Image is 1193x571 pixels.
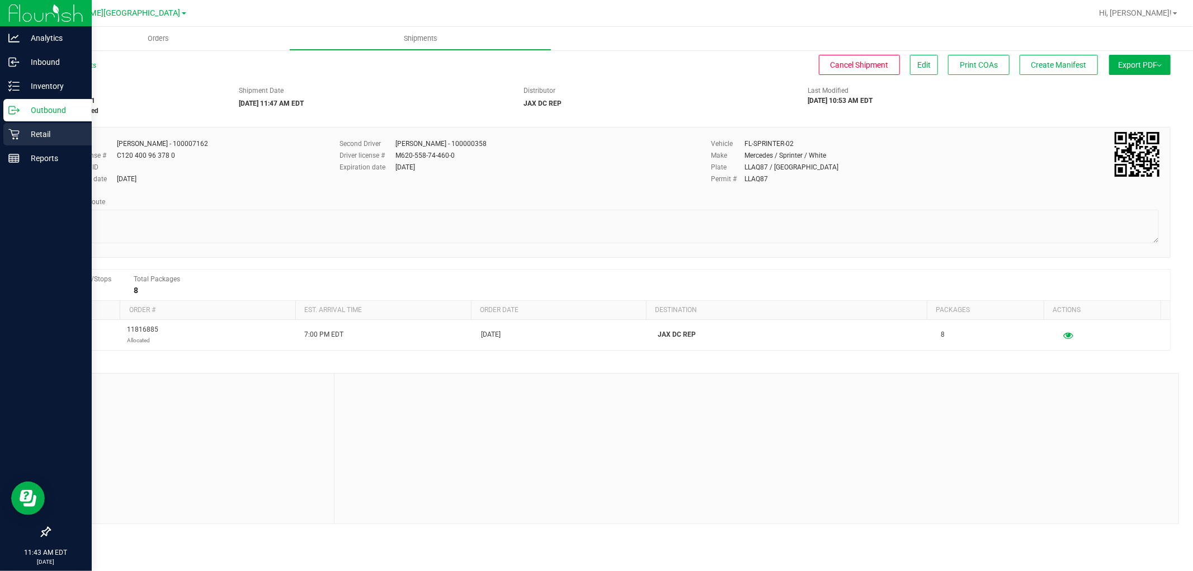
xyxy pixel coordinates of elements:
[339,150,395,161] label: Driver license #
[20,103,87,117] p: Outbound
[395,139,487,149] div: [PERSON_NAME] - 100000358
[8,56,20,68] inline-svg: Inbound
[745,139,794,149] div: FL-SPRINTER-02
[339,139,395,149] label: Second Driver
[58,382,326,395] span: Notes
[134,275,180,283] span: Total Packages
[117,150,175,161] div: C120 400 96 378 0
[8,129,20,140] inline-svg: Retail
[808,97,873,105] strong: [DATE] 10:53 AM EDT
[20,79,87,93] p: Inventory
[910,55,938,75] button: Edit
[917,60,931,69] span: Edit
[745,174,768,184] div: LLAQ87
[745,150,827,161] div: Mercedes / Sprinter / White
[711,139,745,149] label: Vehicle
[1115,132,1159,177] qrcode: 20250820-001
[20,55,87,69] p: Inbound
[1115,132,1159,177] img: Scan me!
[927,301,1044,320] th: Packages
[117,174,136,184] div: [DATE]
[1109,55,1171,75] button: Export PDF
[339,162,395,172] label: Expiration date
[658,329,927,340] p: JAX DC REP
[120,301,295,320] th: Order #
[819,55,900,75] button: Cancel Shipment
[8,153,20,164] inline-svg: Reports
[1031,60,1087,69] span: Create Manifest
[8,32,20,44] inline-svg: Analytics
[20,128,87,141] p: Retail
[20,31,87,45] p: Analytics
[27,27,289,50] a: Orders
[8,105,20,116] inline-svg: Outbound
[295,301,471,320] th: Est. arrival time
[49,86,222,96] span: Shipment #
[1020,55,1098,75] button: Create Manifest
[395,150,455,161] div: M620-558-74-460-0
[831,60,889,69] span: Cancel Shipment
[948,55,1010,75] button: Print COAs
[960,60,998,69] span: Print COAs
[134,286,138,295] strong: 8
[941,329,945,340] span: 8
[808,86,849,96] label: Last Modified
[11,482,45,515] iframe: Resource center
[128,335,159,346] p: Allocated
[389,34,452,44] span: Shipments
[133,34,184,44] span: Orders
[711,162,745,172] label: Plate
[43,8,181,18] span: [PERSON_NAME][GEOGRAPHIC_DATA]
[481,329,501,340] span: [DATE]
[289,27,551,50] a: Shipments
[20,152,87,165] p: Reports
[128,324,159,346] span: 11816885
[745,162,839,172] div: LLAQ87 / [GEOGRAPHIC_DATA]
[524,86,555,96] label: Distributor
[239,86,284,96] label: Shipment Date
[1099,8,1172,17] span: Hi, [PERSON_NAME]!
[239,100,304,107] strong: [DATE] 11:47 AM EDT
[471,301,647,320] th: Order date
[5,548,87,558] p: 11:43 AM EDT
[117,139,208,149] div: [PERSON_NAME] - 100007162
[395,162,415,172] div: [DATE]
[711,150,745,161] label: Make
[304,329,343,340] span: 7:00 PM EDT
[711,174,745,184] label: Permit #
[8,81,20,92] inline-svg: Inventory
[646,301,927,320] th: Destination
[5,558,87,566] p: [DATE]
[1044,301,1161,320] th: Actions
[524,100,562,107] strong: JAX DC REP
